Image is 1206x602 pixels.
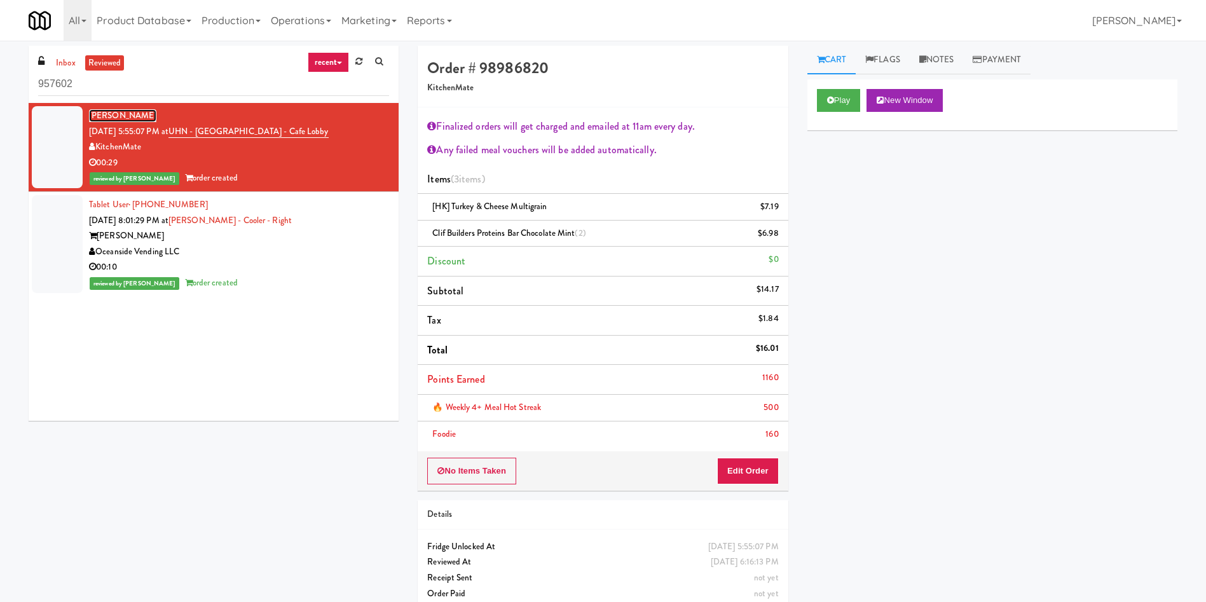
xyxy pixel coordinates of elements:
span: (3 ) [451,172,485,186]
div: [DATE] 5:55:07 PM [708,539,779,555]
a: UHN - [GEOGRAPHIC_DATA] - Cafe Lobby [168,125,329,138]
button: Play [817,89,861,112]
div: 1160 [762,370,778,386]
span: reviewed by [PERSON_NAME] [90,172,179,185]
div: 00:10 [89,259,389,275]
div: $16.01 [756,341,779,357]
span: Tax [427,313,441,327]
a: Tablet User· [PHONE_NUMBER] [89,198,208,210]
div: Details [427,507,778,523]
span: not yet [754,571,779,584]
div: Any failed meal vouchers will be added automatically. [427,140,778,160]
h5: KitchenMate [427,83,778,93]
button: Edit Order [717,458,779,484]
span: not yet [754,587,779,599]
img: Micromart [29,10,51,32]
a: Flags [856,46,910,74]
h4: Order # 98986820 [427,60,778,76]
span: Total [427,343,448,357]
span: [HK] Turkey & Cheese Multigrain [432,200,547,212]
div: $0 [769,252,778,268]
div: [PERSON_NAME] [89,228,389,244]
div: $1.84 [758,311,779,327]
div: Oceanside Vending LLC [89,244,389,260]
span: order created [185,277,238,289]
div: 160 [765,427,778,442]
a: Payment [963,46,1031,74]
li: [PERSON_NAME][DATE] 5:55:07 PM atUHN - [GEOGRAPHIC_DATA] - Cafe LobbyKitchenMate00:29reviewed by ... [29,103,399,192]
span: reviewed by [PERSON_NAME] [90,277,179,290]
a: [PERSON_NAME] [89,109,156,122]
span: (2) [575,227,586,239]
span: Clif Builders proteins Bar Chocolate Mint [432,227,586,239]
span: [DATE] 5:55:07 PM at [89,125,168,137]
div: Fridge Unlocked At [427,539,778,555]
span: Subtotal [427,284,463,298]
div: Reviewed At [427,554,778,570]
div: 500 [764,400,778,416]
a: [PERSON_NAME] - Cooler - Right [168,214,292,226]
a: reviewed [85,55,125,71]
div: $14.17 [757,282,779,298]
div: [DATE] 6:16:13 PM [711,554,779,570]
div: $6.98 [758,226,779,242]
input: Search vision orders [38,72,389,96]
div: 00:29 [89,155,389,171]
a: Notes [910,46,964,74]
span: 🔥 Weekly 4+ Meal Hot Streak [432,401,541,413]
div: Order Paid [427,586,778,602]
ng-pluralize: items [459,172,482,186]
span: Items [427,172,484,186]
div: Finalized orders will get charged and emailed at 11am every day. [427,117,778,136]
a: Cart [807,46,856,74]
div: Receipt Sent [427,570,778,586]
a: inbox [53,55,79,71]
span: [DATE] 8:01:29 PM at [89,214,168,226]
button: New Window [867,89,943,112]
li: Tablet User· [PHONE_NUMBER][DATE] 8:01:29 PM at[PERSON_NAME] - Cooler - Right[PERSON_NAME]Oceansi... [29,192,399,296]
span: order created [185,172,238,184]
div: KitchenMate [89,139,389,155]
span: Foodie [432,428,456,440]
div: $7.19 [760,199,779,215]
a: recent [308,52,350,72]
button: No Items Taken [427,458,516,484]
span: Discount [427,254,465,268]
span: Points Earned [427,372,484,387]
span: · [PHONE_NUMBER] [128,198,208,210]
